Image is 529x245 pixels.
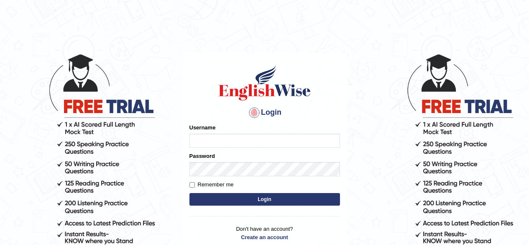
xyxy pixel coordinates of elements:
[189,152,215,160] label: Password
[189,182,195,188] input: Remember me
[189,124,216,132] label: Username
[189,106,340,119] h4: Login
[189,193,340,206] button: Login
[217,64,312,102] img: Logo of English Wise sign in for intelligent practice with AI
[189,181,234,189] label: Remember me
[189,233,340,241] a: Create an account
